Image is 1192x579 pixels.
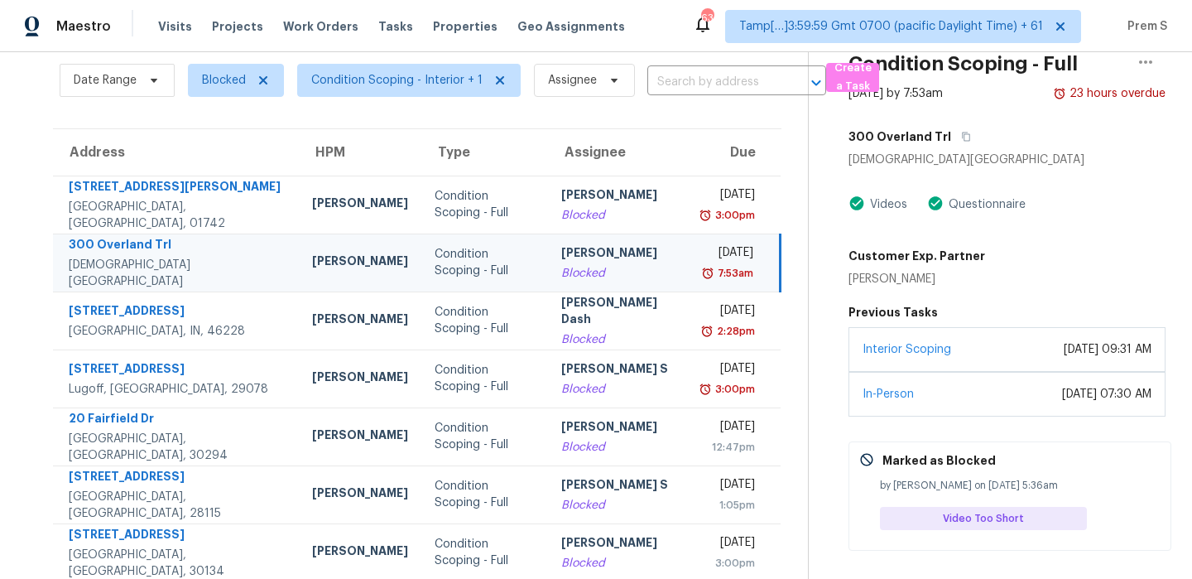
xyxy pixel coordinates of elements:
[433,18,497,35] span: Properties
[848,248,985,264] h5: Customer Exp. Partner
[1062,386,1151,403] div: [DATE] 07:30 AM
[435,536,535,569] div: Condition Scoping - Full
[863,344,951,355] a: Interior Scoping
[1064,341,1151,358] div: [DATE] 09:31 AM
[283,18,358,35] span: Work Orders
[561,381,677,398] div: Blocked
[548,72,597,89] span: Assignee
[69,468,286,489] div: [STREET_ADDRESS]
[421,129,548,176] th: Type
[690,129,781,176] th: Due
[561,497,677,514] div: Blocked
[805,71,828,94] button: Open
[312,311,408,331] div: [PERSON_NAME]
[848,128,951,145] h5: 300 Overland Trl
[1053,85,1066,102] img: Overdue Alarm Icon
[880,477,1161,494] div: by [PERSON_NAME] on [DATE] 5:36am
[848,195,865,212] img: Artifact Present Icon
[704,534,755,555] div: [DATE]
[865,196,907,213] div: Videos
[312,369,408,389] div: [PERSON_NAME]
[712,381,755,398] div: 3:00pm
[312,253,408,273] div: [PERSON_NAME]
[882,452,996,469] p: Marked as Blocked
[69,199,286,232] div: [GEOGRAPHIC_DATA], [GEOGRAPHIC_DATA], 01742
[312,543,408,563] div: [PERSON_NAME]
[561,294,677,331] div: [PERSON_NAME] Dash
[704,555,755,572] div: 3:00pm
[69,323,286,340] div: [GEOGRAPHIC_DATA], IN, 46228
[202,72,246,89] span: Blocked
[561,439,677,456] div: Blocked
[704,439,755,456] div: 12:47pm
[699,207,712,224] img: Overdue Alarm Icon
[826,63,879,92] button: Create a Task
[944,196,1026,213] div: Questionnaire
[699,381,712,398] img: Overdue Alarm Icon
[704,302,755,323] div: [DATE]
[1066,85,1166,102] div: 23 hours overdue
[212,18,263,35] span: Projects
[704,244,753,265] div: [DATE]
[561,476,677,497] div: [PERSON_NAME] S
[714,265,753,282] div: 7:53am
[158,18,192,35] span: Visits
[704,186,755,207] div: [DATE]
[561,207,677,224] div: Blocked
[69,236,286,257] div: 300 Overland Trl
[848,55,1078,72] h2: Condition Scoping - Full
[704,360,755,381] div: [DATE]
[561,244,677,265] div: [PERSON_NAME]
[69,489,286,522] div: [GEOGRAPHIC_DATA], [GEOGRAPHIC_DATA], 28115
[848,304,1166,321] h5: Previous Tasks
[712,207,755,224] div: 3:00pm
[56,18,111,35] span: Maestro
[378,21,413,32] span: Tasks
[548,129,690,176] th: Assignee
[561,555,677,572] div: Blocked
[435,188,535,221] div: Condition Scoping - Full
[435,478,535,511] div: Condition Scoping - Full
[1121,18,1167,35] span: Prem S
[561,534,677,555] div: [PERSON_NAME]
[69,410,286,431] div: 20 Fairfield Dr
[517,18,625,35] span: Geo Assignments
[69,302,286,323] div: [STREET_ADDRESS]
[69,178,286,199] div: [STREET_ADDRESS][PERSON_NAME]
[704,497,755,514] div: 1:05pm
[561,331,677,348] div: Blocked
[647,70,780,95] input: Search by address
[848,85,943,102] div: [DATE] by 7:53am
[69,257,286,290] div: [DEMOGRAPHIC_DATA][GEOGRAPHIC_DATA]
[561,186,677,207] div: [PERSON_NAME]
[74,72,137,89] span: Date Range
[927,195,944,212] img: Artifact Present Icon
[943,510,1031,527] span: Video Too Short
[69,526,286,547] div: [STREET_ADDRESS]
[834,59,871,97] span: Create a Task
[435,304,535,337] div: Condition Scoping - Full
[299,129,421,176] th: HPM
[863,388,914,400] a: In-Person
[714,323,755,340] div: 2:28pm
[69,381,286,398] div: Lugoff, [GEOGRAPHIC_DATA], 29078
[69,360,286,381] div: [STREET_ADDRESS]
[311,72,483,89] span: Condition Scoping - Interior + 1
[312,427,408,447] div: [PERSON_NAME]
[69,431,286,464] div: [GEOGRAPHIC_DATA], [GEOGRAPHIC_DATA], 30294
[701,265,714,282] img: Overdue Alarm Icon
[435,420,535,453] div: Condition Scoping - Full
[700,323,714,340] img: Overdue Alarm Icon
[848,271,985,287] div: [PERSON_NAME]
[561,265,677,282] div: Blocked
[704,476,755,497] div: [DATE]
[848,152,1166,168] div: [DEMOGRAPHIC_DATA][GEOGRAPHIC_DATA]
[739,18,1043,35] span: Tamp[…]3:59:59 Gmt 0700 (pacific Daylight Time) + 61
[435,246,535,279] div: Condition Scoping - Full
[53,129,299,176] th: Address
[701,10,713,27] div: 630
[859,452,874,467] img: Gray Cancel Icon
[312,485,408,505] div: [PERSON_NAME]
[435,362,535,395] div: Condition Scoping - Full
[561,418,677,439] div: [PERSON_NAME]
